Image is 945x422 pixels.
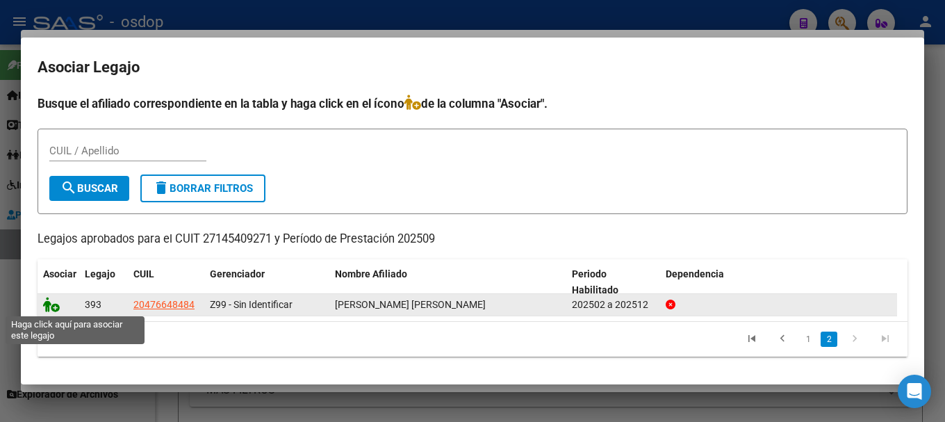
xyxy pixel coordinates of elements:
div: Open Intercom Messenger [898,375,931,408]
a: 2 [821,332,837,347]
span: PERALTA FAURE APONTE SIMON [335,299,486,310]
a: go to previous page [769,332,796,347]
span: Nombre Afiliado [335,268,407,279]
span: 393 [85,299,101,310]
datatable-header-cell: CUIL [128,259,204,305]
h2: Asociar Legajo [38,54,907,81]
mat-icon: search [60,179,77,196]
a: 1 [800,332,816,347]
li: page 2 [819,327,839,351]
datatable-header-cell: Asociar [38,259,79,305]
span: Z99 - Sin Identificar [210,299,293,310]
datatable-header-cell: Nombre Afiliado [329,259,566,305]
a: go to first page [739,332,765,347]
datatable-header-cell: Gerenciador [204,259,329,305]
span: Gerenciador [210,268,265,279]
p: Legajos aprobados para el CUIT 27145409271 y Período de Prestación 202509 [38,231,907,248]
span: 20476648484 [133,299,195,310]
span: Buscar [60,182,118,195]
span: Borrar Filtros [153,182,253,195]
a: go to last page [872,332,898,347]
li: page 1 [798,327,819,351]
span: Legajo [85,268,115,279]
datatable-header-cell: Dependencia [660,259,897,305]
button: Borrar Filtros [140,175,265,202]
div: 6 registros [38,322,209,357]
mat-icon: delete [153,179,170,196]
div: 202502 a 202512 [572,297,655,313]
datatable-header-cell: Legajo [79,259,128,305]
span: Asociar [43,268,76,279]
span: CUIL [133,268,154,279]
a: go to next page [841,332,868,347]
span: Periodo Habilitado [572,268,618,295]
h4: Busque el afiliado correspondiente en la tabla y haga click en el ícono de la columna "Asociar". [38,95,907,113]
span: Dependencia [666,268,724,279]
datatable-header-cell: Periodo Habilitado [566,259,660,305]
button: Buscar [49,176,129,201]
